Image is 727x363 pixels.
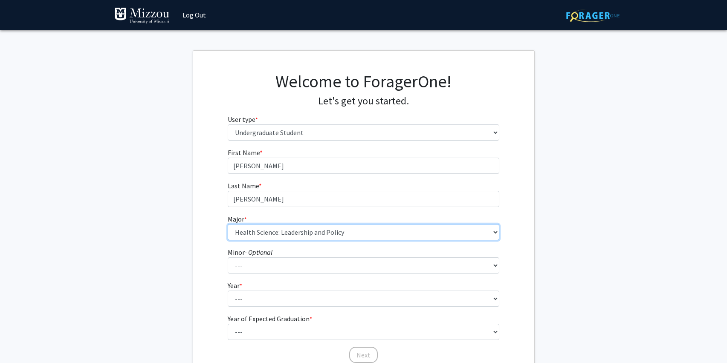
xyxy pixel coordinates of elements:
span: Last Name [228,181,259,190]
label: Year [228,280,242,291]
iframe: Chat [6,325,36,357]
label: Major [228,214,247,224]
label: Year of Expected Graduation [228,314,312,324]
button: Next [349,347,378,363]
span: First Name [228,148,260,157]
i: - Optional [245,248,272,256]
img: ForagerOne Logo [566,9,620,22]
label: Minor [228,247,272,257]
h4: Let's get you started. [228,95,499,107]
img: University of Missouri Logo [114,7,170,24]
h1: Welcome to ForagerOne! [228,71,499,92]
label: User type [228,114,258,124]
